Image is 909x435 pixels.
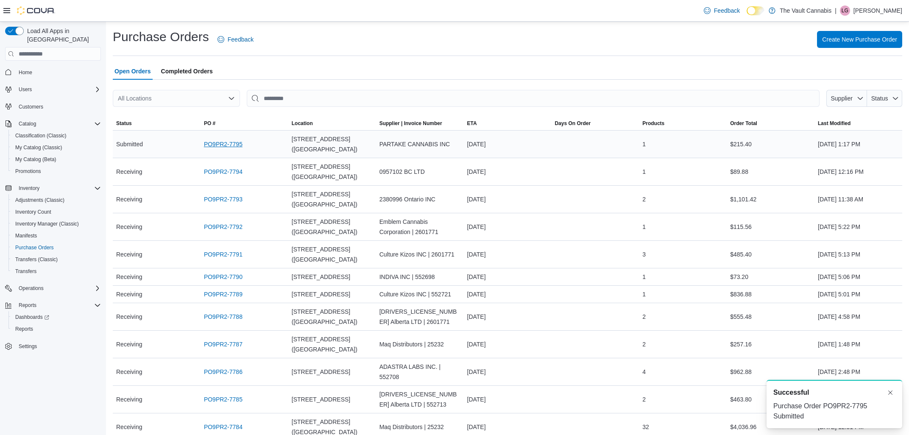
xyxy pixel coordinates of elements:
span: Adjustments (Classic) [12,195,101,205]
span: My Catalog (Classic) [15,144,62,151]
span: Users [19,86,32,93]
span: My Catalog (Beta) [12,154,101,165]
span: Catalog [15,119,101,129]
div: $215.40 [727,136,814,153]
span: Receiving [116,289,142,299]
div: [DATE] [464,246,552,263]
button: Promotions [8,165,104,177]
span: Submitted [116,139,143,149]
button: Catalog [15,119,39,129]
span: Order Total [730,120,757,127]
span: Transfers (Classic) [15,256,58,263]
span: 32 [642,422,649,432]
span: Dark Mode [747,15,747,16]
a: PO9PR2-7788 [204,312,243,322]
div: [DATE] 12:16 PM [814,163,902,180]
span: Receiving [116,339,142,349]
span: Receiving [116,394,142,404]
button: Open list of options [228,95,235,102]
span: Home [19,69,32,76]
a: Inventory Count [12,207,55,217]
div: $1,101.42 [727,191,814,208]
a: PO9PR2-7787 [204,339,243,349]
a: Dashboards [12,312,53,322]
a: PO9PR2-7795 [204,139,243,149]
div: [DRIVERS_LICENSE_NUMBER] Alberta LTD | 552713 [376,386,464,413]
span: Supplier | Invoice Number [379,120,442,127]
div: $115.56 [727,218,814,235]
span: Create New Purchase Order [822,35,897,44]
a: PO9PR2-7790 [204,272,243,282]
button: Operations [15,283,47,293]
p: [PERSON_NAME] [853,6,902,16]
span: [STREET_ADDRESS] [292,367,350,377]
a: Promotions [12,166,45,176]
nav: Complex example [5,62,101,374]
button: Order Total [727,117,814,130]
span: Reports [19,302,36,309]
span: Inventory Count [15,209,51,215]
div: Culture Kizos INC | 552721 [376,286,464,303]
div: [DATE] [464,391,552,408]
div: $962.88 [727,363,814,380]
span: Customers [15,101,101,112]
button: Classification (Classic) [8,130,104,142]
div: [DATE] 5:13 PM [814,246,902,263]
button: Reports [2,299,104,311]
button: Products [639,117,727,130]
span: Classification (Classic) [12,131,101,141]
a: Inventory Manager (Classic) [12,219,82,229]
span: Inventory [19,185,39,192]
span: My Catalog (Beta) [15,156,56,163]
a: PO9PR2-7789 [204,289,243,299]
div: Culture Kizos INC | 2601771 [376,246,464,263]
button: Location [288,117,376,130]
span: Adjustments (Classic) [15,197,64,204]
a: Classification (Classic) [12,131,70,141]
p: | [835,6,837,16]
button: Last Modified [814,117,902,130]
div: $555.48 [727,308,814,325]
a: Reports [12,324,36,334]
span: Inventory Manager (Classic) [12,219,101,229]
span: Receiving [116,194,142,204]
span: [STREET_ADDRESS] ([GEOGRAPHIC_DATA]) [292,217,373,237]
div: Purchase Order PO9PR2-7795 Submitted [773,401,895,421]
button: ETA [464,117,552,130]
a: My Catalog (Classic) [12,142,66,153]
span: Receiving [116,249,142,259]
span: Reports [15,326,33,332]
span: Supplier [831,95,853,102]
a: Home [15,67,36,78]
div: [DATE] [464,286,552,303]
button: Operations [2,282,104,294]
button: Settings [2,340,104,352]
span: 4 [642,367,646,377]
span: Dashboards [15,314,49,321]
span: Receiving [116,367,142,377]
span: Inventory Count [12,207,101,217]
div: [DATE] [464,163,552,180]
span: Receiving [116,312,142,322]
p: The Vault Cannabis [780,6,831,16]
div: INDIVA INC | 552698 [376,268,464,285]
span: Purchase Orders [12,243,101,253]
span: 2 [642,394,646,404]
h1: Purchase Orders [113,28,209,45]
div: [DATE] [464,308,552,325]
span: [STREET_ADDRESS] ([GEOGRAPHIC_DATA]) [292,162,373,182]
a: Feedback [700,2,743,19]
div: [DATE] [464,268,552,285]
button: My Catalog (Beta) [8,153,104,165]
span: Promotions [12,166,101,176]
a: Purchase Orders [12,243,57,253]
div: Maq Distributors | 25232 [376,336,464,353]
span: Transfers (Classic) [12,254,101,265]
span: Users [15,84,101,95]
span: [STREET_ADDRESS] [292,394,350,404]
span: 1 [642,167,646,177]
div: Lucas Garofalo [840,6,850,16]
span: Load All Apps in [GEOGRAPHIC_DATA] [24,27,101,44]
div: $89.88 [727,163,814,180]
span: ETA [467,120,477,127]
